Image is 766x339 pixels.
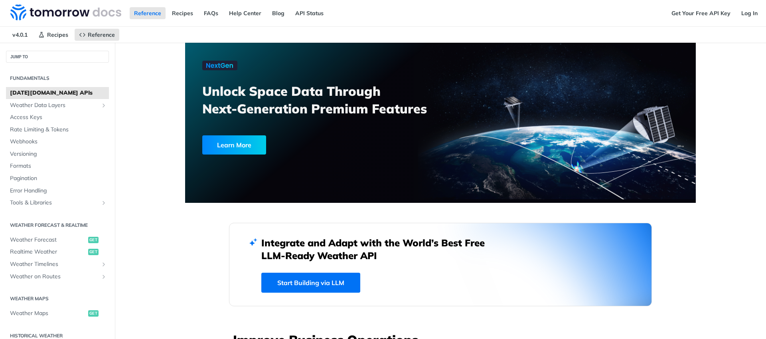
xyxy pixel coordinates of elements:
a: Versioning [6,148,109,160]
button: Show subpages for Weather on Routes [101,274,107,280]
a: Weather on RoutesShow subpages for Weather on Routes [6,271,109,283]
span: Recipes [47,31,68,38]
a: Recipes [168,7,197,19]
span: Error Handling [10,187,107,195]
span: Reference [88,31,115,38]
img: NextGen [202,61,237,70]
a: [DATE][DOMAIN_NAME] APIs [6,87,109,99]
span: Access Keys [10,113,107,121]
h2: Weather Maps [6,295,109,302]
button: Show subpages for Tools & Libraries [101,200,107,206]
span: Rate Limiting & Tokens [10,126,107,134]
div: Learn More [202,135,266,155]
a: Get Your Free API Key [667,7,735,19]
span: Weather Maps [10,309,86,317]
span: get [88,310,99,317]
span: get [88,249,99,255]
button: Show subpages for Weather Data Layers [101,102,107,109]
span: Webhooks [10,138,107,146]
span: Weather Forecast [10,236,86,244]
h3: Unlock Space Data Through Next-Generation Premium Features [202,82,449,117]
span: Weather Data Layers [10,101,99,109]
a: Learn More [202,135,400,155]
span: Formats [10,162,107,170]
span: Tools & Libraries [10,199,99,207]
h2: Weather Forecast & realtime [6,222,109,229]
a: Error Handling [6,185,109,197]
a: Reference [130,7,166,19]
span: [DATE][DOMAIN_NAME] APIs [10,89,107,97]
h2: Fundamentals [6,75,109,82]
button: Show subpages for Weather Timelines [101,261,107,268]
a: API Status [291,7,328,19]
a: Pagination [6,172,109,184]
span: Weather on Routes [10,273,99,281]
a: Recipes [34,29,73,41]
a: Weather Mapsget [6,307,109,319]
a: Blog [268,7,289,19]
a: Weather Data LayersShow subpages for Weather Data Layers [6,99,109,111]
span: v4.0.1 [8,29,32,41]
a: Access Keys [6,111,109,123]
h2: Integrate and Adapt with the World’s Best Free LLM-Ready Weather API [261,236,497,262]
a: Reference [75,29,119,41]
a: Webhooks [6,136,109,148]
a: Weather Forecastget [6,234,109,246]
img: Tomorrow.io Weather API Docs [10,4,121,20]
a: Log In [737,7,762,19]
a: Tools & LibrariesShow subpages for Tools & Libraries [6,197,109,209]
a: Help Center [225,7,266,19]
button: JUMP TO [6,51,109,63]
a: Weather TimelinesShow subpages for Weather Timelines [6,258,109,270]
a: Realtime Weatherget [6,246,109,258]
span: get [88,237,99,243]
span: Weather Timelines [10,260,99,268]
a: FAQs [199,7,223,19]
span: Versioning [10,150,107,158]
a: Start Building via LLM [261,273,360,293]
a: Rate Limiting & Tokens [6,124,109,136]
span: Realtime Weather [10,248,86,256]
span: Pagination [10,174,107,182]
a: Formats [6,160,109,172]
